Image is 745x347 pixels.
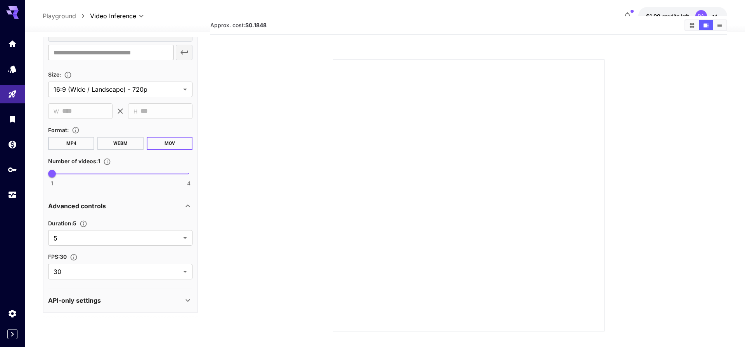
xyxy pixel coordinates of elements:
[684,19,727,31] div: Show media in grid viewShow media in video viewShow media in list view
[662,13,689,19] span: credits left
[8,165,17,174] div: API Keys
[646,12,689,20] div: $1.093
[48,71,61,78] span: Size :
[8,114,17,124] div: Library
[54,234,180,243] span: 5
[695,10,707,22] div: RA
[69,126,83,134] button: Choose the file format for the output video.
[133,107,137,116] span: H
[8,64,17,74] div: Models
[646,13,662,19] span: $1.09
[7,329,17,339] button: Expand sidebar
[48,220,76,227] span: Duration : 5
[187,180,191,187] span: 4
[48,127,69,133] span: Format :
[8,89,17,99] div: Playground
[210,22,267,28] span: Approx. cost:
[8,309,17,318] div: Settings
[8,39,17,49] div: Home
[147,137,193,150] button: MOV
[713,20,726,30] button: Show media in list view
[685,20,699,30] button: Show media in grid view
[48,197,192,215] div: Advanced controls
[54,267,180,276] span: 30
[48,158,100,164] span: Number of videos : 1
[54,85,180,94] span: 16:9 (Wide / Landscape) - 720p
[51,180,53,187] span: 1
[8,190,17,200] div: Usage
[43,11,90,21] nav: breadcrumb
[245,22,267,28] b: $0.1848
[43,11,76,21] a: Playground
[48,291,192,310] div: API-only settings
[97,137,144,150] button: WEBM
[48,296,101,305] p: API-only settings
[76,220,90,228] button: Set the number of duration
[61,71,75,79] button: Adjust the dimensions of the generated image by specifying its width and height in pixels, or sel...
[638,7,727,25] button: $1.093RA
[48,137,94,150] button: MP4
[100,158,114,166] button: Specify how many videos to generate in a single request. Each video generation will be charged se...
[8,139,17,149] div: Wallet
[90,11,136,21] span: Video Inference
[54,107,59,116] span: W
[48,253,67,260] span: FPS : 30
[67,253,81,261] button: Set the fps
[48,201,106,211] p: Advanced controls
[699,20,713,30] button: Show media in video view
